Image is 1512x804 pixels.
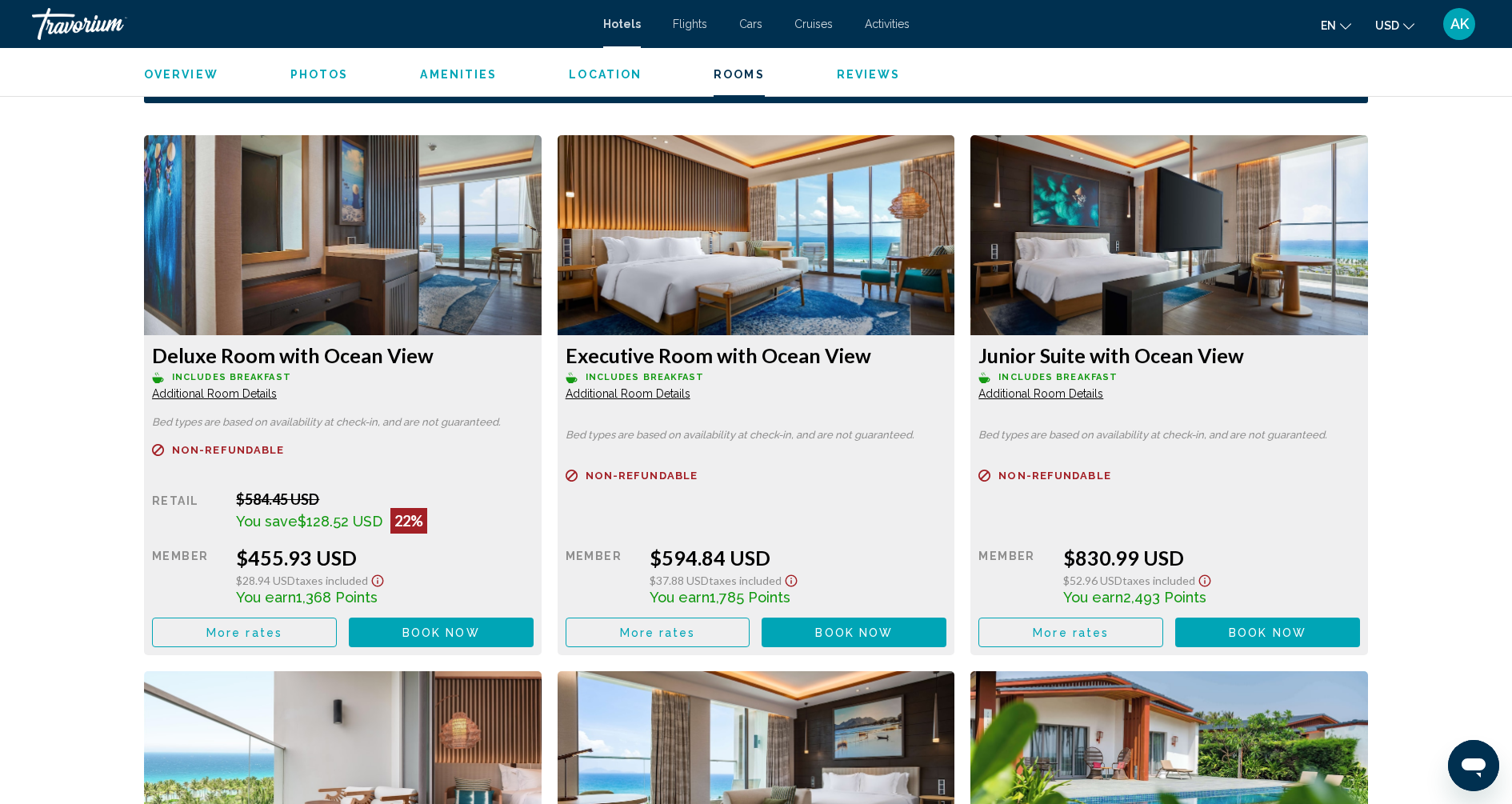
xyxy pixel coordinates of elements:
button: Show Taxes and Fees disclaimer [782,570,801,588]
div: Member [152,546,224,606]
span: 1,785 Points [710,589,790,606]
span: Book now [1229,626,1306,639]
span: Additional Room Details [978,387,1103,400]
span: USD [1375,19,1399,32]
button: Show Taxes and Fees disclaimer [368,570,387,588]
button: Change currency [1375,14,1414,37]
button: More rates [152,618,337,647]
span: You earn [1063,589,1123,606]
h3: Deluxe Room with Ocean View [152,343,534,367]
span: You earn [236,589,296,606]
span: Additional Room Details [152,387,277,400]
a: Activities [865,18,910,30]
span: Non-refundable [586,470,698,481]
button: Show Taxes and Fees disclaimer [1195,570,1214,588]
span: Book now [402,626,480,639]
span: More rates [620,626,696,639]
div: 22% [390,508,427,534]
button: Rooms [714,67,765,82]
span: Rooms [714,68,765,81]
span: You earn [650,589,710,606]
button: Photos [290,67,349,82]
span: More rates [1033,626,1109,639]
img: b9e5296e-63ee-48c7-9f57-2d20894b8c9f.jpeg [970,135,1368,335]
span: Non-refundable [172,445,284,455]
div: Retail [152,490,224,534]
div: $455.93 USD [236,546,533,570]
a: Hotels [603,18,641,30]
span: Book now [815,626,893,639]
p: Bed types are based on availability at check-in, and are not guaranteed. [152,417,534,428]
span: Amenities [420,68,497,81]
span: en [1321,19,1336,32]
button: Change language [1321,14,1351,37]
button: User Menu [1438,7,1480,41]
span: $128.52 USD [298,513,382,530]
span: Non-refundable [998,470,1110,481]
img: d2913507-a82e-4186-b0b2-ecf02cddc769.jpeg [558,135,955,335]
span: Reviews [837,68,901,81]
h3: Junior Suite with Ocean View [978,343,1360,367]
p: Bed types are based on availability at check-in, and are not guaranteed. [978,430,1360,441]
span: $52.96 USD [1063,574,1122,587]
h3: Executive Room with Ocean View [566,343,947,367]
span: Includes Breakfast [172,372,291,382]
button: Location [569,67,642,82]
a: Flights [673,18,707,30]
button: More rates [566,618,750,647]
button: Overview [144,67,218,82]
a: Cars [739,18,762,30]
span: Includes Breakfast [998,372,1118,382]
span: Taxes included [295,574,368,587]
span: Taxes included [1122,574,1195,587]
span: 1,368 Points [296,589,378,606]
p: Bed types are based on availability at check-in, and are not guaranteed. [566,430,947,441]
button: Book now [1175,618,1360,647]
img: 31dca002-72db-44ae-84ab-5860e63ed6d5.jpeg [144,135,542,335]
div: $584.45 USD [236,490,533,508]
span: Includes Breakfast [586,372,705,382]
span: Additional Room Details [566,387,690,400]
div: Member [978,546,1050,606]
span: Location [569,68,642,81]
a: Cruises [794,18,833,30]
button: More rates [978,618,1163,647]
span: $28.94 USD [236,574,295,587]
span: Taxes included [709,574,782,587]
span: More rates [206,626,282,639]
button: Book now [349,618,534,647]
span: 2,493 Points [1123,589,1206,606]
span: You save [236,513,298,530]
button: Reviews [837,67,901,82]
a: Travorium [32,8,587,40]
div: Member [566,546,638,606]
div: $830.99 USD [1063,546,1360,570]
span: $37.88 USD [650,574,709,587]
button: Book now [762,618,946,647]
iframe: Кнопка запуска окна обмена сообщениями [1448,740,1499,791]
span: AK [1450,16,1469,32]
div: $594.84 USD [650,546,946,570]
span: Photos [290,68,349,81]
span: Overview [144,68,218,81]
button: Amenities [420,67,497,82]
